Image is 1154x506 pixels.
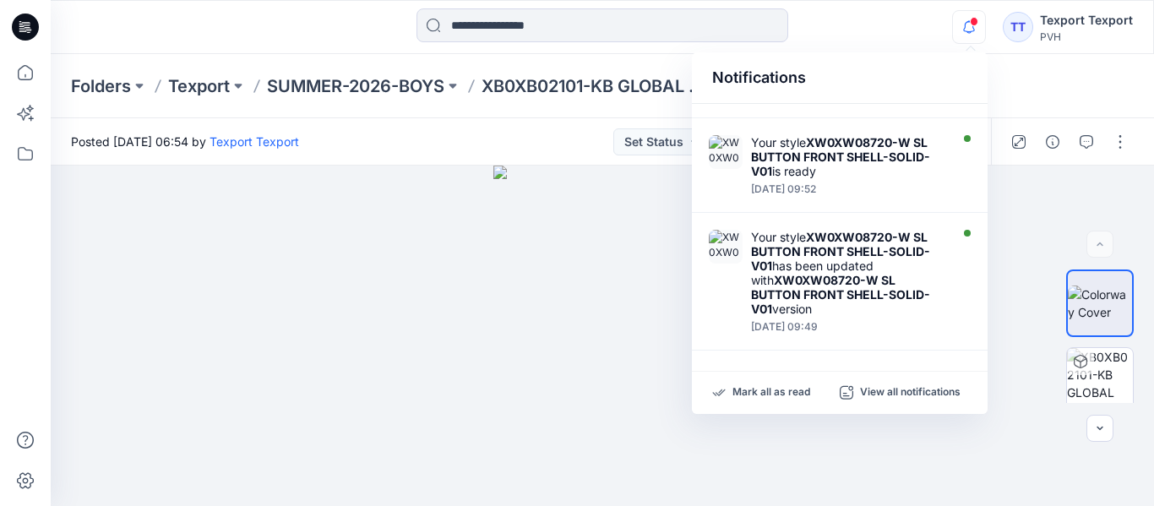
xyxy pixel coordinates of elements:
[267,74,444,98] a: SUMMER-2026-BOYS
[493,166,711,506] img: eyJhbGciOiJIUzI1NiIsImtpZCI6IjAiLCJzbHQiOiJzZXMiLCJ0eXAiOiJKV1QifQ.eyJkYXRhIjp7InR5cGUiOiJzdG9yYW...
[482,74,715,98] p: XB0XB02101-KB GLOBAL SEERSUCKER SHIRT SS-V01
[751,230,930,273] strong: XW0XW08720-W SL BUTTON FRONT SHELL-SOLID-V01
[1003,12,1033,42] div: TT
[692,52,988,104] div: Notifications
[709,135,743,169] img: XW0XW08720-W SL BUTTON FRONT SHELL-SOLID-V01
[751,273,930,316] strong: XW0XW08720-W SL BUTTON FRONT SHELL-SOLID-V01
[1040,30,1133,43] div: PVH
[1039,128,1066,155] button: Details
[751,183,945,195] div: Wednesday, September 10, 2025 09:52
[751,135,930,178] strong: XW0XW08720-W SL BUTTON FRONT SHELL-SOLID-V01
[71,133,299,150] span: Posted [DATE] 06:54 by
[1040,10,1133,30] div: Texport Texport
[751,135,945,178] div: Your style is ready
[1068,286,1132,321] img: Colorway Cover
[709,230,743,264] img: XW0XW08720-W SL BUTTON FRONT SHELL-SOLID-V01
[1067,348,1133,414] img: XB0XB02101-KB GLOBAL SEERSUCKER SHIRT SS-V01 BLUE SPELL - C30
[751,321,945,333] div: Wednesday, September 10, 2025 09:49
[71,74,131,98] a: Folders
[860,385,961,400] p: View all notifications
[732,385,810,400] p: Mark all as read
[751,230,945,316] div: Your style has been updated with version
[168,74,230,98] a: Texport
[210,134,299,149] a: Texport Texport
